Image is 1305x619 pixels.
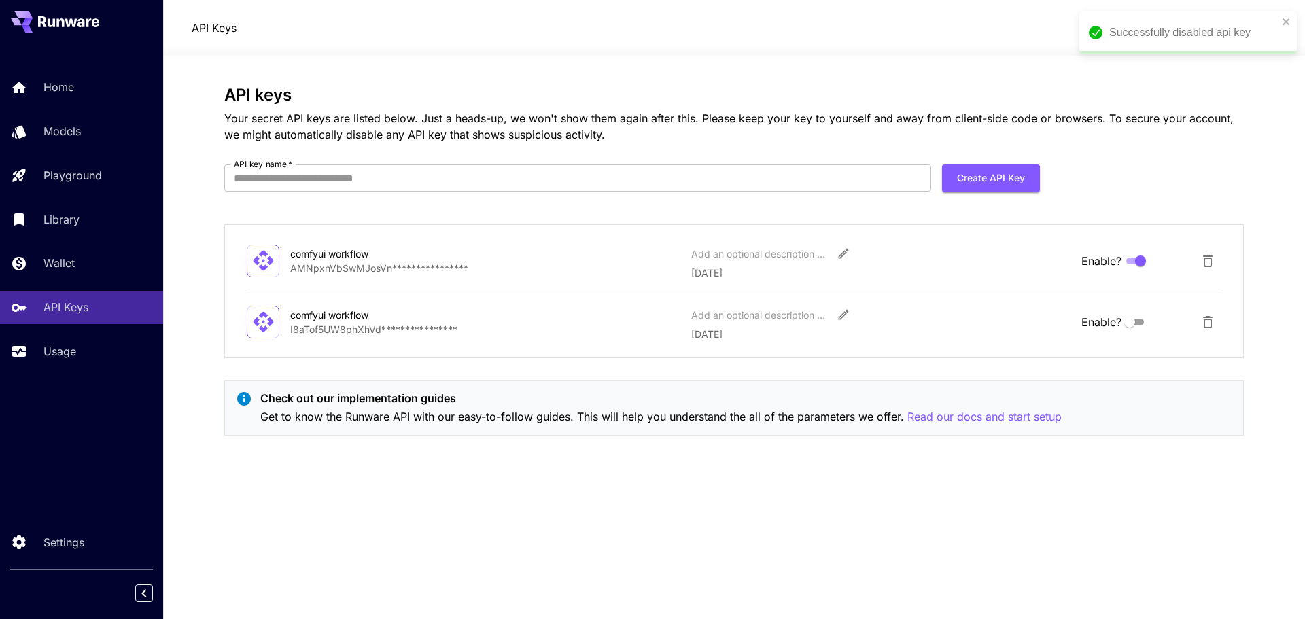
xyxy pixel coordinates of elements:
h3: API keys [224,86,1244,105]
div: Add an optional description or comment [691,247,827,261]
p: Wallet [43,255,75,271]
p: Get to know the Runware API with our easy-to-follow guides. This will help you understand the all... [260,408,1062,425]
button: Delete API Key [1194,247,1221,275]
p: Playground [43,167,102,183]
div: Add an optional description or comment [691,308,827,322]
a: API Keys [192,20,237,36]
button: Collapse sidebar [135,584,153,602]
button: Edit [831,302,856,327]
div: comfyui workflow [290,308,426,322]
p: Library [43,211,80,228]
button: close [1282,16,1291,27]
p: Your secret API keys are listed below. Just a heads-up, we won't show them again after this. Plea... [224,110,1244,143]
p: API Keys [43,299,88,315]
span: Enable? [1081,314,1121,330]
button: Edit [831,241,856,266]
p: Models [43,123,81,139]
p: [DATE] [691,266,1071,280]
div: Successfully disabled api key [1109,24,1278,41]
div: Collapse sidebar [145,581,163,605]
button: Delete API Key [1194,308,1221,336]
p: Usage [43,343,76,359]
p: Check out our implementation guides [260,390,1062,406]
button: Read our docs and start setup [907,408,1062,425]
p: [DATE] [691,327,1071,341]
p: Settings [43,534,84,550]
button: Create API Key [942,164,1040,192]
span: Enable? [1081,253,1121,269]
div: comfyui workflow [290,247,426,261]
label: API key name [234,158,292,170]
p: Home [43,79,74,95]
nav: breadcrumb [192,20,237,36]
